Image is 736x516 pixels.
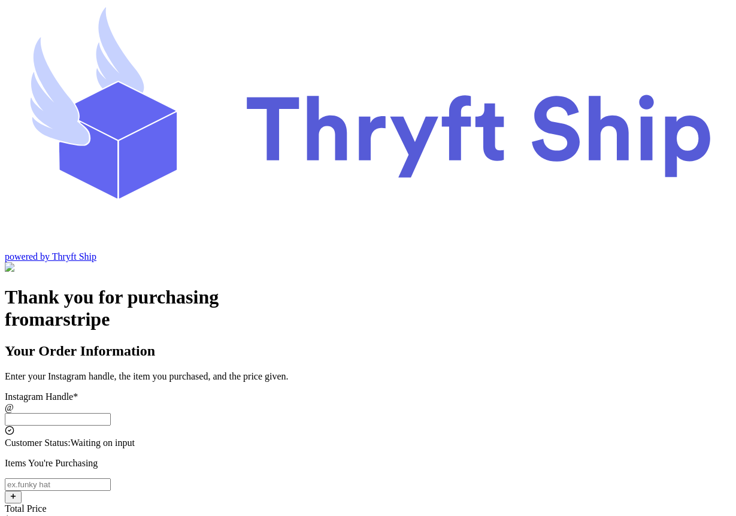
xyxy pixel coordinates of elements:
[5,458,731,469] p: Items You're Purchasing
[71,438,135,448] span: Waiting on input
[5,343,731,359] h2: Your Order Information
[5,251,96,262] a: powered by Thryft Ship
[5,391,78,402] label: Instagram Handle
[5,402,731,413] div: @
[5,286,731,330] h1: Thank you for purchasing from
[5,438,71,448] span: Customer Status:
[45,308,110,330] span: arstripe
[5,503,47,514] label: Total Price
[5,262,124,273] img: Customer Form Background
[5,478,111,491] input: ex.funky hat
[5,371,731,382] p: Enter your Instagram handle, the item you purchased, and the price given.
